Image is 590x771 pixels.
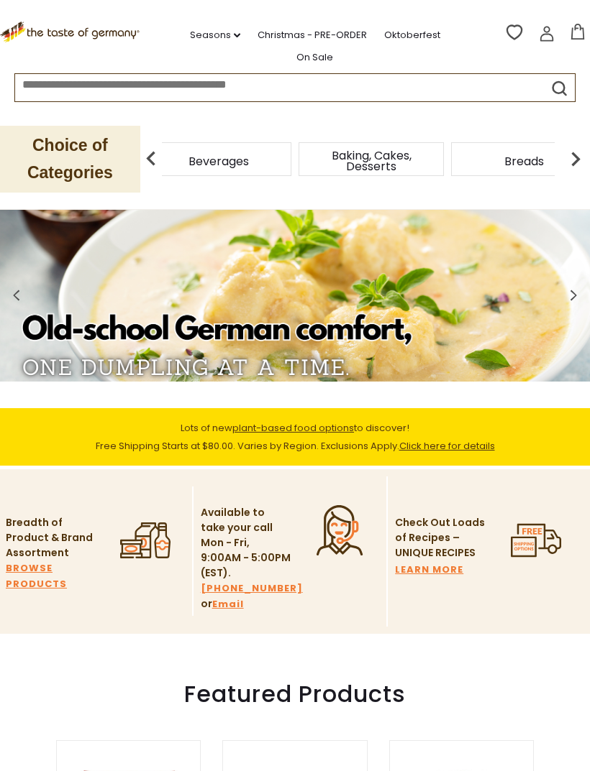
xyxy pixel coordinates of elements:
span: Lots of new to discover! Free Shipping Starts at $80.00. Varies by Region. Exclusions Apply. [96,421,495,453]
a: On Sale [296,50,333,65]
a: Baking, Cakes, Desserts [314,150,429,172]
a: Beverages [189,156,249,167]
a: Click here for details [399,439,495,453]
a: BROWSE PRODUCTS [6,560,96,592]
a: Seasons [190,27,240,43]
img: previous arrow [137,144,165,173]
a: Christmas - PRE-ORDER [258,27,367,43]
p: Breadth of Product & Brand Assortment [6,515,96,560]
p: Available to take your call Mon - Fri, 9:00AM - 5:00PM (EST). or [201,505,291,612]
p: Check Out Loads of Recipes – UNIQUE RECIPES [395,515,485,560]
a: [PHONE_NUMBER] [201,581,303,596]
a: Oktoberfest [384,27,440,43]
a: Email [212,596,244,612]
a: Breads [504,156,544,167]
img: next arrow [561,144,590,173]
a: plant-based food options [232,421,354,435]
a: LEARN MORE [395,562,463,578]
